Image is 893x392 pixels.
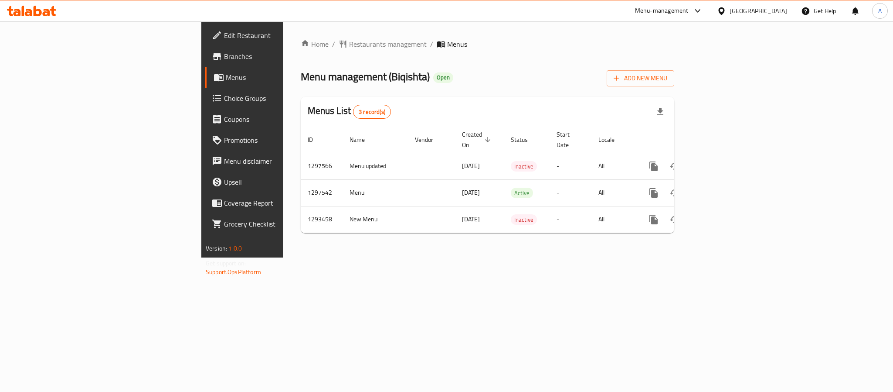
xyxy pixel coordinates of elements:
[205,109,350,130] a: Coupons
[636,127,734,153] th: Actions
[462,160,480,172] span: [DATE]
[635,6,689,16] div: Menu-management
[511,134,539,145] span: Status
[343,206,408,233] td: New Menu
[591,153,636,179] td: All
[730,6,787,16] div: [GEOGRAPHIC_DATA]
[353,105,391,119] div: Total records count
[550,206,591,233] td: -
[591,206,636,233] td: All
[350,134,376,145] span: Name
[206,266,261,278] a: Support.OpsPlatform
[664,156,685,177] button: Change Status
[205,46,350,67] a: Branches
[205,25,350,46] a: Edit Restaurant
[415,134,445,145] span: Vendor
[462,187,480,198] span: [DATE]
[650,101,671,122] div: Export file
[349,39,427,49] span: Restaurants management
[308,134,324,145] span: ID
[205,213,350,234] a: Grocery Checklist
[224,51,343,62] span: Branches
[462,213,480,225] span: [DATE]
[550,153,591,179] td: -
[557,129,581,150] span: Start Date
[511,214,537,225] div: Inactive
[205,130,350,151] a: Promotions
[301,67,430,86] span: Menu management ( Biqishta )
[301,39,674,49] nav: breadcrumb
[607,70,674,86] button: Add New Menu
[591,179,636,206] td: All
[643,156,664,177] button: more
[343,179,408,206] td: Menu
[550,179,591,206] td: -
[205,193,350,213] a: Coverage Report
[614,73,667,84] span: Add New Menu
[462,129,493,150] span: Created On
[664,182,685,203] button: Change Status
[224,135,343,145] span: Promotions
[205,151,350,172] a: Menu disclaimer
[224,93,343,103] span: Choice Groups
[511,188,533,198] div: Active
[205,172,350,193] a: Upsell
[224,30,343,41] span: Edit Restaurant
[226,72,343,83] span: Menus
[339,39,427,49] a: Restaurants management
[224,198,343,208] span: Coverage Report
[206,258,246,269] span: Get support on:
[433,72,453,83] div: Open
[343,153,408,179] td: Menu updated
[511,215,537,225] span: Inactive
[643,182,664,203] button: more
[430,39,433,49] li: /
[224,114,343,124] span: Coupons
[224,177,343,187] span: Upsell
[643,209,664,230] button: more
[205,88,350,109] a: Choice Groups
[433,74,453,81] span: Open
[511,188,533,198] span: Active
[511,162,537,172] span: Inactive
[224,219,343,229] span: Grocery Checklist
[598,134,626,145] span: Locale
[206,243,227,254] span: Version:
[224,156,343,166] span: Menu disclaimer
[664,209,685,230] button: Change Status
[228,243,242,254] span: 1.0.0
[301,127,734,233] table: enhanced table
[353,108,390,116] span: 3 record(s)
[878,6,882,16] span: A
[447,39,467,49] span: Menus
[205,67,350,88] a: Menus
[308,104,391,119] h2: Menus List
